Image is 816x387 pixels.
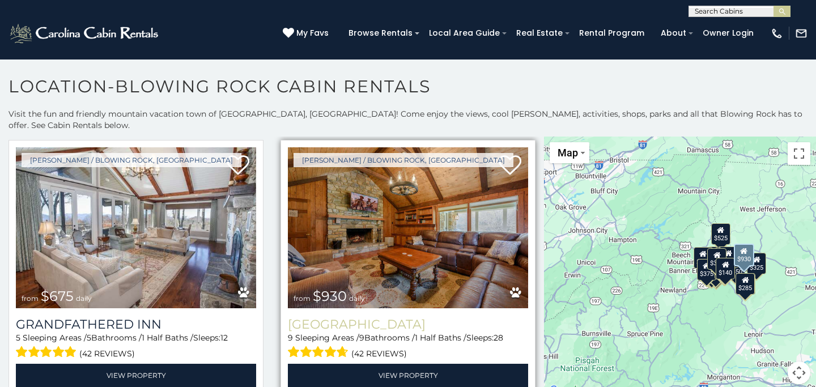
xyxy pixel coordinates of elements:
button: Map camera controls [788,362,810,384]
img: White-1-2.png [8,22,161,45]
a: [PERSON_NAME] / Blowing Rock, [GEOGRAPHIC_DATA] [294,153,513,167]
a: Rental Program [573,24,650,42]
h3: Appalachian Mountain Lodge [288,317,528,332]
span: 12 [220,333,228,343]
span: 5 [87,333,91,343]
span: Map [558,147,578,159]
div: $380 [719,246,738,267]
div: $930 [734,244,754,266]
a: About [655,24,692,42]
span: 9 [288,333,293,343]
div: $375 [697,258,716,280]
img: Grandfathered Inn [16,147,256,308]
a: [GEOGRAPHIC_DATA] [288,317,528,332]
span: (42 reviews) [351,346,407,361]
a: [PERSON_NAME] / Blowing Rock, [GEOGRAPHIC_DATA] [22,153,241,167]
span: 5 [16,333,20,343]
a: View Property [288,364,528,387]
span: 9 [359,333,364,343]
a: Appalachian Mountain Lodge from $930 daily [288,147,528,308]
div: $525 [711,223,730,244]
span: 1 Half Baths / [415,333,466,343]
img: phone-regular-white.png [771,27,783,40]
span: $930 [313,288,347,304]
a: Local Area Guide [423,24,505,42]
a: Owner Login [697,24,759,42]
div: $345 [707,261,726,283]
a: View Property [16,364,256,387]
span: from [294,294,311,303]
a: Grandfathered Inn [16,317,256,332]
div: $355 [702,261,721,282]
span: daily [76,294,92,303]
button: Change map style [550,142,589,163]
span: daily [349,294,365,303]
span: (42 reviews) [79,346,135,361]
a: Browse Rentals [343,24,418,42]
a: Real Estate [511,24,568,42]
div: $285 [736,273,755,294]
button: Toggle fullscreen view [788,142,810,165]
img: Appalachian Mountain Lodge [288,147,528,308]
div: $315 [707,248,726,270]
div: Sleeping Areas / Bathrooms / Sleeps: [16,332,256,361]
span: My Favs [296,27,329,39]
span: $675 [41,288,74,304]
div: Sleeping Areas / Bathrooms / Sleeps: [288,332,528,361]
a: My Favs [283,27,331,40]
span: 28 [494,333,503,343]
a: Grandfathered Inn from $675 daily [16,147,256,308]
div: $325 [747,253,766,274]
img: mail-regular-white.png [795,27,807,40]
div: $400 [694,247,713,269]
span: from [22,294,39,303]
div: $220 [706,260,725,281]
div: $140 [716,257,735,279]
span: 1 Half Baths / [142,333,193,343]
